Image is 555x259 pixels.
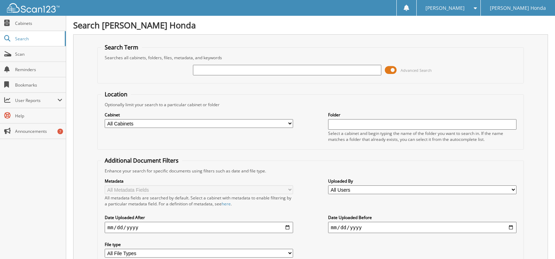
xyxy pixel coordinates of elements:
img: scan123-logo-white.svg [7,3,60,13]
legend: Location [101,90,131,98]
label: Date Uploaded Before [328,214,516,220]
span: Advanced Search [401,68,432,73]
span: Bookmarks [15,82,62,88]
span: Help [15,113,62,119]
label: Uploaded By [328,178,516,184]
span: [PERSON_NAME] [425,6,465,10]
span: Cabinets [15,20,62,26]
label: Date Uploaded After [105,214,293,220]
label: File type [105,241,293,247]
div: Select a cabinet and begin typing the name of the folder you want to search in. If the name match... [328,130,516,142]
label: Cabinet [105,112,293,118]
div: Searches all cabinets, folders, files, metadata, and keywords [101,55,520,61]
span: Reminders [15,67,62,73]
legend: Additional Document Filters [101,157,182,164]
span: Search [15,36,61,42]
div: Optionally limit your search to a particular cabinet or folder [101,102,520,108]
span: Scan [15,51,62,57]
input: end [328,222,516,233]
span: [PERSON_NAME] Honda [490,6,546,10]
label: Folder [328,112,516,118]
span: User Reports [15,97,57,103]
span: Announcements [15,128,62,134]
label: Metadata [105,178,293,184]
div: 7 [57,129,63,134]
div: All metadata fields are searched by default. Select a cabinet with metadata to enable filtering b... [105,195,293,207]
legend: Search Term [101,43,142,51]
input: start [105,222,293,233]
h1: Search [PERSON_NAME] Honda [73,19,548,31]
div: Enhance your search for specific documents using filters such as date and file type. [101,168,520,174]
a: here [222,201,231,207]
